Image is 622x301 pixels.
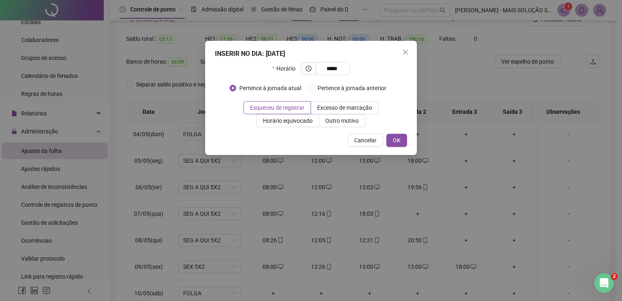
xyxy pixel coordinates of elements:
span: OK [393,136,401,145]
span: close [402,49,409,55]
span: Horário equivocado [263,117,313,124]
span: clock-circle [306,66,311,71]
button: Close [399,46,412,59]
span: Excesso de marcação [317,104,372,111]
span: Pertence à jornada atual [236,84,304,93]
div: INSERIR NO DIA : [DATE] [215,49,407,59]
span: Cancelar [354,136,377,145]
span: Esqueceu de registrar [250,104,304,111]
iframe: Intercom live chat [594,273,614,293]
button: Cancelar [348,134,383,147]
span: 2 [611,273,618,280]
span: Pertence à jornada anterior [314,84,390,93]
span: Outro motivo [325,117,359,124]
button: OK [386,134,407,147]
label: Horário [272,62,300,75]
